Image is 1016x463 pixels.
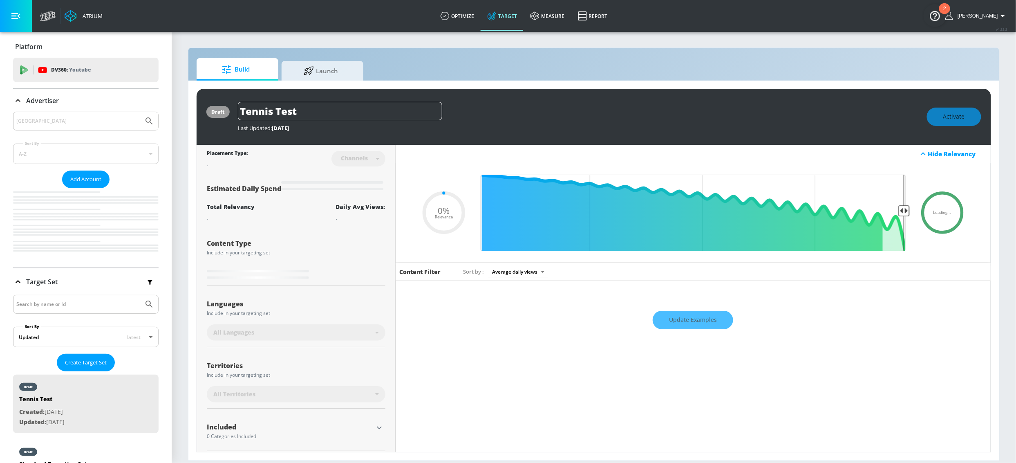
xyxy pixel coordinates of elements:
[571,1,614,31] a: Report
[13,268,159,295] div: Target Set
[207,301,385,307] div: Languages
[13,58,159,82] div: DV360: Youtube
[207,250,385,255] div: Include in your targeting set
[26,277,58,286] p: Target Set
[57,354,115,371] button: Create Target Set
[943,9,946,19] div: 2
[207,184,281,193] span: Estimated Daily Spend
[954,13,998,19] span: login as: lindsay.benharris@zefr.com
[211,108,225,115] div: draft
[488,266,548,277] div: Average daily views
[434,1,481,31] a: optimize
[207,362,385,369] div: Territories
[924,4,947,27] button: Open Resource Center, 2 new notifications
[336,203,385,211] div: Daily Avg Views:
[13,188,159,267] nav: list of Advertiser
[51,65,91,74] p: DV360:
[15,42,43,51] p: Platform
[207,434,373,439] div: 0 Categories Included
[213,390,255,398] span: All Territories
[207,373,385,378] div: Include in your targeting set
[79,12,103,20] div: Atrium
[19,407,65,417] p: [DATE]
[23,324,41,329] label: Sort By
[65,358,107,367] span: Create Target Set
[205,60,267,79] span: Build
[13,144,159,164] div: A-Z
[207,175,385,193] div: Estimated Daily Spend
[16,116,140,126] input: Search by name
[400,268,441,276] h6: Content Filter
[435,215,453,219] span: Relevance
[13,375,159,433] div: draftTennis TestCreated:[DATE]Updated:[DATE]
[207,424,373,430] div: Included
[945,11,1008,21] button: [PERSON_NAME]
[19,418,46,426] span: Updated:
[481,1,524,31] a: Target
[19,395,65,407] div: Tennis Test
[207,386,385,402] div: All Territories
[24,450,33,454] div: draft
[16,299,140,310] input: Search by name or Id
[13,112,159,267] div: Advertiser
[65,10,103,22] a: Atrium
[290,61,352,81] span: Launch
[24,385,33,389] div: draft
[272,124,289,132] span: [DATE]
[396,145,991,163] div: Hide Relevancy
[62,171,110,188] button: Add Account
[213,328,254,337] span: All Languages
[207,203,255,211] div: Total Relevancy
[337,155,372,162] div: Channels
[207,150,248,158] div: Placement Type:
[928,150,986,158] div: Hide Relevancy
[19,334,39,341] div: Updated
[13,35,159,58] div: Platform
[19,417,65,427] p: [DATE]
[207,324,385,341] div: All Languages
[524,1,571,31] a: measure
[26,96,59,105] p: Advertiser
[127,334,141,341] span: latest
[996,27,1008,31] span: v 4.22.2
[207,240,385,247] div: Content Type
[438,207,450,215] span: 0%
[933,211,951,215] span: Loading...
[463,268,484,275] span: Sort by
[69,65,91,74] p: Youtube
[477,175,910,251] input: Final Threshold
[207,311,385,316] div: Include in your targeting set
[70,175,101,184] span: Add Account
[238,124,919,132] div: Last Updated:
[13,89,159,112] div: Advertiser
[19,408,45,416] span: Created:
[23,141,41,146] label: Sort By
